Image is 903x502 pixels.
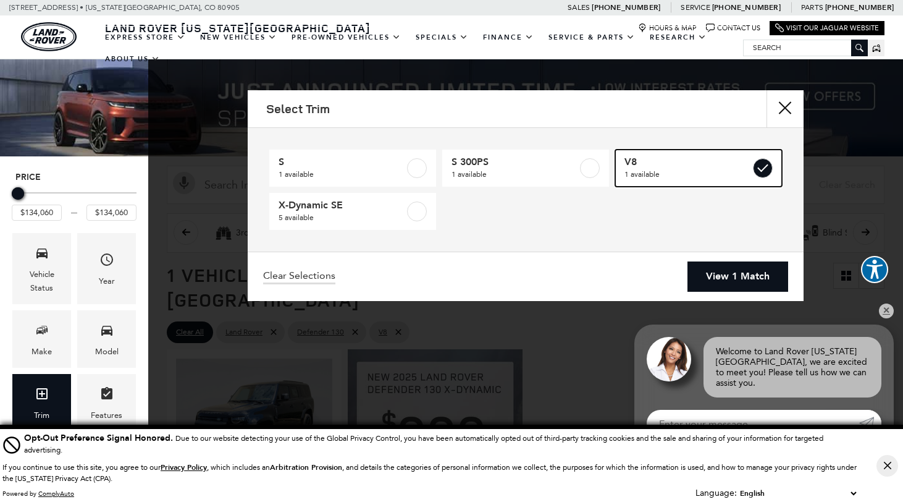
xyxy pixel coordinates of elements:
span: Service [681,3,710,12]
span: S [279,156,405,168]
div: YearYear [77,233,136,304]
a: About Us [98,48,167,70]
div: Trim [34,409,49,422]
img: Land Rover [21,22,77,51]
div: Due to our website detecting your use of the Global Privacy Control, you have been automatically ... [24,432,859,456]
u: Privacy Policy [161,462,207,472]
span: Vehicle [35,242,49,268]
a: Visit Our Jaguar Website [775,23,879,33]
aside: Accessibility Help Desk [861,256,888,286]
div: MakeMake [12,310,71,368]
a: Hours & Map [638,23,697,33]
a: land-rover [21,22,77,51]
a: [STREET_ADDRESS] • [US_STATE][GEOGRAPHIC_DATA], CO 80905 [9,3,240,12]
button: Close [766,90,804,127]
p: If you continue to use this site, you agree to our , which includes an , and details the categori... [2,463,857,483]
span: 1 available [624,168,750,181]
a: EXPRESS STORE [98,27,193,48]
span: 1 available [451,168,577,181]
a: [PHONE_NUMBER] [825,2,894,12]
span: Year [99,249,114,274]
div: TrimTrim [12,374,71,432]
a: V81 available [615,150,782,187]
div: VehicleVehicle Status [12,233,71,304]
div: FeaturesFeatures [77,374,136,432]
button: Close Button [876,455,898,477]
span: Sales [568,3,590,12]
span: V8 [624,156,750,168]
input: Enter your message [647,410,859,437]
a: Specials [408,27,476,48]
a: S 300PS1 available [442,150,609,187]
h2: Select Trim [266,102,330,116]
div: Make [31,345,52,359]
div: Year [99,274,115,288]
strong: Arbitration Provision [270,462,342,472]
input: Maximum [86,205,136,221]
a: ComplyAuto [38,490,74,498]
span: Make [35,320,49,345]
input: Minimum [12,205,62,221]
div: ModelModel [77,310,136,368]
div: Price [12,183,136,221]
div: Model [95,345,119,359]
div: Welcome to Land Rover [US_STATE][GEOGRAPHIC_DATA], we are excited to meet you! Please tell us how... [703,337,881,398]
a: Research [642,27,714,48]
div: Features [91,409,122,422]
img: Agent profile photo [647,337,691,381]
div: Vehicle Status [22,268,62,295]
a: Land Rover [US_STATE][GEOGRAPHIC_DATA] [98,20,378,35]
span: 1 available [279,168,405,181]
span: S 300PS [451,156,577,168]
a: S1 available [269,150,436,187]
div: Language: [695,489,737,498]
h5: Price [15,172,133,183]
a: New Vehicles [193,27,284,48]
a: Finance [476,27,541,48]
input: Search [744,40,867,55]
span: X-Dynamic SE [279,199,405,211]
nav: Main Navigation [98,27,743,70]
span: Model [99,320,114,345]
a: Submit [859,410,881,437]
span: Land Rover [US_STATE][GEOGRAPHIC_DATA] [105,20,371,35]
span: 5 available [279,211,405,224]
span: Trim [35,383,49,409]
div: Maximum Price [12,187,24,200]
a: View 1 Match [687,262,788,292]
a: X-Dynamic SE5 available [269,193,436,230]
select: Language Select [737,487,859,500]
a: [PHONE_NUMBER] [592,2,660,12]
a: Pre-Owned Vehicles [284,27,408,48]
button: Explore your accessibility options [861,256,888,283]
span: Parts [801,3,823,12]
a: [PHONE_NUMBER] [712,2,781,12]
span: Opt-Out Preference Signal Honored . [24,432,175,444]
a: Service & Parts [541,27,642,48]
a: Clear Selections [263,270,335,284]
a: Contact Us [706,23,760,33]
span: Features [99,383,114,409]
div: Powered by [2,490,74,498]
